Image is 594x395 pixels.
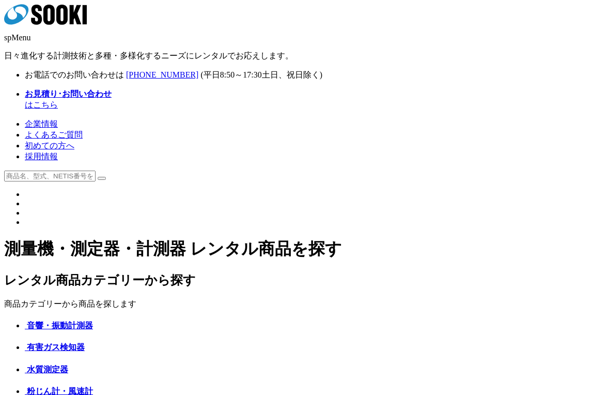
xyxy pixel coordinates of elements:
[25,89,112,109] a: お見積り･お問い合わせはこちら
[25,365,68,374] a: 水質測定器
[25,89,112,98] strong: お見積り･お問い合わせ
[27,365,68,374] span: 水質測定器
[4,238,590,261] h1: 測量機・測定器・計測器 レンタル商品を探す
[27,343,85,352] span: 有害ガス検知器
[4,272,590,288] h2: レンタル商品カテゴリーから探す
[126,70,198,79] a: [PHONE_NUMBER]
[4,33,31,42] span: spMenu
[4,171,96,181] input: 商品名、型式、NETIS番号を入力してください
[25,321,93,330] a: 音響・振動計測器
[25,119,58,128] a: 企業情報
[25,343,85,352] a: 有害ガス検知器
[4,51,590,62] p: 日々進化する計測技術と多種・多様化するニーズにレンタルでお応えします。
[25,152,58,161] a: 採用情報
[27,321,93,330] span: 音響・振動計測器
[25,130,83,139] a: よくあるご質問
[4,299,590,310] p: 商品カテゴリーから商品を探します
[25,141,74,150] a: 初めての方へ
[25,70,124,79] span: お電話でのお問い合わせは
[25,89,112,109] span: はこちら
[200,70,322,79] span: (平日 ～ 土日、祝日除く)
[220,70,235,79] span: 8:50
[243,70,261,79] span: 17:30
